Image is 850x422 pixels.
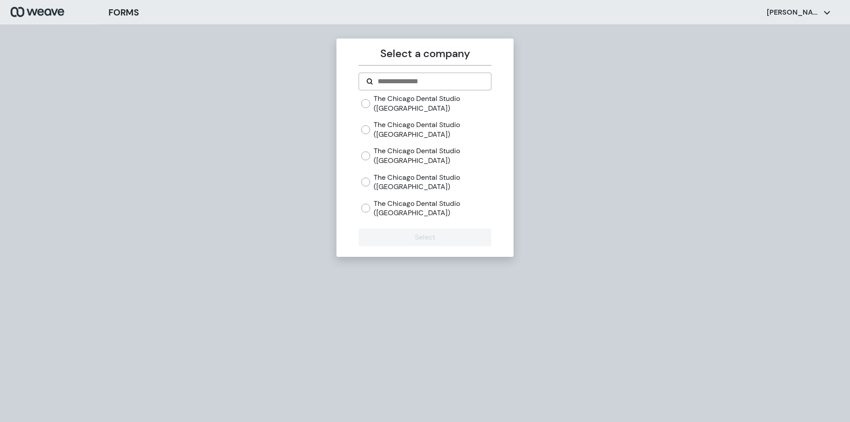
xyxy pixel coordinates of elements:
[374,173,491,192] label: The Chicago Dental Studio ([GEOGRAPHIC_DATA])
[374,146,491,165] label: The Chicago Dental Studio ([GEOGRAPHIC_DATA])
[374,94,491,113] label: The Chicago Dental Studio ([GEOGRAPHIC_DATA])
[767,8,820,17] p: [PERSON_NAME]
[359,46,491,62] p: Select a company
[374,199,491,218] label: The Chicago Dental Studio ([GEOGRAPHIC_DATA])
[359,228,491,246] button: Select
[108,6,139,19] h3: FORMS
[374,120,491,139] label: The Chicago Dental Studio ([GEOGRAPHIC_DATA])
[377,76,483,87] input: Search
